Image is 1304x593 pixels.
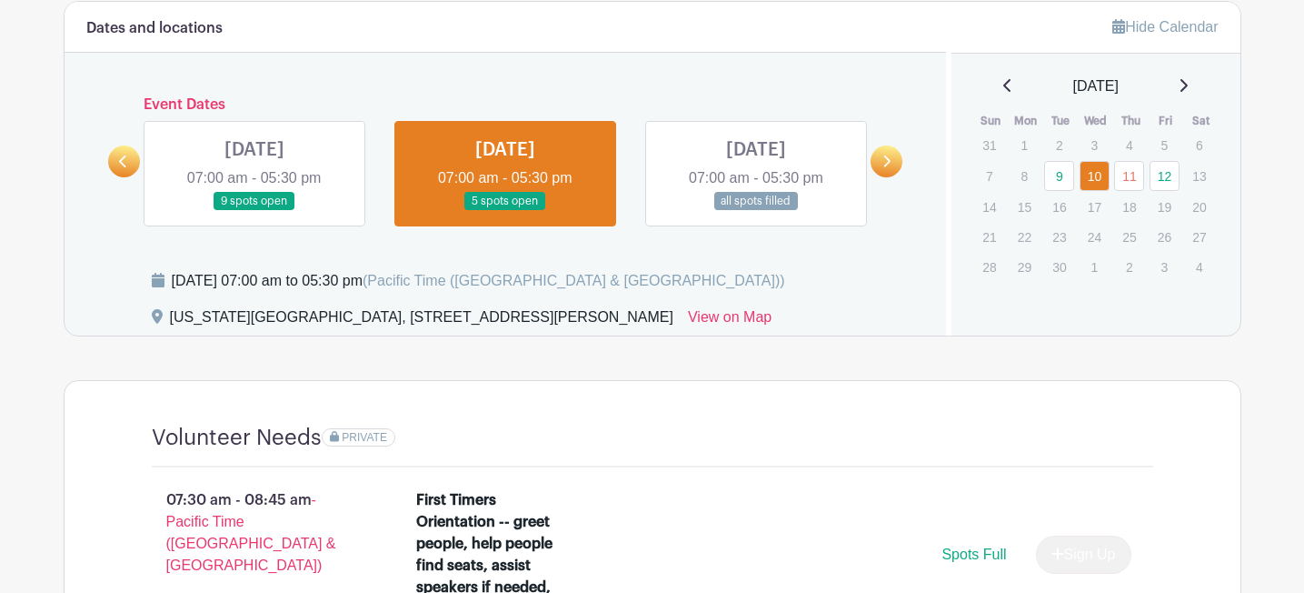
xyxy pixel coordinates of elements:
p: 21 [974,223,1004,251]
p: 7 [974,162,1004,190]
p: 2 [1044,131,1074,159]
p: 3 [1150,253,1180,281]
p: 5 [1150,131,1180,159]
h4: Volunteer Needs [152,425,322,451]
span: PRIVATE [342,431,387,444]
a: 9 [1044,161,1074,191]
p: 6 [1184,131,1214,159]
p: 1 [1010,131,1040,159]
div: [US_STATE][GEOGRAPHIC_DATA], [STREET_ADDRESS][PERSON_NAME] [170,307,673,336]
p: 18 [1114,193,1144,221]
p: 30 [1044,253,1074,281]
p: 3 [1080,131,1110,159]
p: 16 [1044,193,1074,221]
p: 13 [1184,162,1214,190]
p: 23 [1044,223,1074,251]
th: Sun [973,112,1009,130]
h6: Event Dates [140,96,871,114]
p: 22 [1010,223,1040,251]
p: 17 [1080,193,1110,221]
span: Spots Full [941,547,1006,562]
p: 27 [1184,223,1214,251]
p: 25 [1114,223,1144,251]
p: 24 [1080,223,1110,251]
a: Hide Calendar [1112,19,1218,35]
p: 4 [1184,253,1214,281]
th: Thu [1113,112,1149,130]
p: 31 [974,131,1004,159]
p: 07:30 am - 08:45 am [123,482,388,584]
p: 8 [1010,162,1040,190]
p: 20 [1184,193,1214,221]
a: 12 [1150,161,1180,191]
div: [DATE] 07:00 am to 05:30 pm [172,270,785,292]
p: 4 [1114,131,1144,159]
p: 2 [1114,253,1144,281]
p: 26 [1150,223,1180,251]
th: Sat [1183,112,1219,130]
p: 14 [974,193,1004,221]
p: 28 [974,253,1004,281]
p: 29 [1010,253,1040,281]
span: - Pacific Time ([GEOGRAPHIC_DATA] & [GEOGRAPHIC_DATA]) [166,492,336,573]
a: View on Map [688,307,771,336]
a: 11 [1114,161,1144,191]
th: Mon [1009,112,1044,130]
span: (Pacific Time ([GEOGRAPHIC_DATA] & [GEOGRAPHIC_DATA])) [363,273,785,288]
th: Tue [1043,112,1079,130]
p: 15 [1010,193,1040,221]
p: 19 [1150,193,1180,221]
a: 10 [1080,161,1110,191]
p: 1 [1080,253,1110,281]
span: [DATE] [1073,75,1119,97]
th: Wed [1079,112,1114,130]
th: Fri [1149,112,1184,130]
h6: Dates and locations [86,20,223,37]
